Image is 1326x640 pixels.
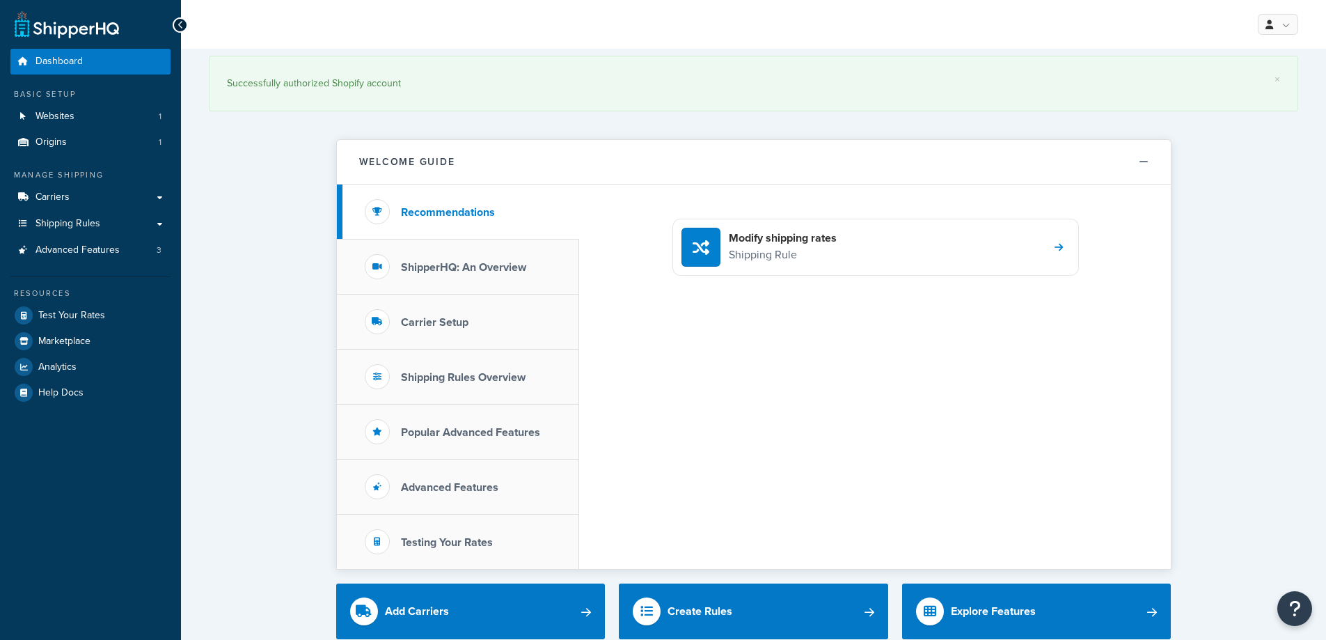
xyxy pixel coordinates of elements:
h3: Shipping Rules Overview [401,371,526,384]
span: Dashboard [35,56,83,68]
div: Add Carriers [385,602,449,621]
span: Websites [35,111,74,123]
p: Shipping Rule [729,246,837,264]
h3: Popular Advanced Features [401,426,540,439]
span: Advanced Features [35,244,120,256]
h2: Welcome Guide [359,157,455,167]
div: Create Rules [668,602,732,621]
h4: Modify shipping rates [729,231,837,246]
a: Analytics [10,354,171,380]
h3: ShipperHQ: An Overview [401,261,526,274]
h3: Recommendations [401,206,495,219]
a: Websites1 [10,104,171,130]
span: 3 [157,244,161,256]
div: Basic Setup [10,88,171,100]
a: Advanced Features3 [10,237,171,263]
li: Advanced Features [10,237,171,263]
button: Welcome Guide [337,140,1171,185]
div: Resources [10,288,171,299]
a: Help Docs [10,380,171,405]
span: 1 [159,111,161,123]
span: Shipping Rules [35,218,100,230]
h3: Testing Your Rates [401,536,493,549]
div: Manage Shipping [10,169,171,181]
span: Origins [35,136,67,148]
a: Create Rules [619,584,888,639]
a: Shipping Rules [10,211,171,237]
a: × [1274,74,1280,85]
span: Help Docs [38,387,84,399]
a: Origins1 [10,130,171,155]
h3: Carrier Setup [401,316,468,329]
div: Explore Features [951,602,1036,621]
span: Analytics [38,361,77,373]
span: Carriers [35,192,70,203]
a: Marketplace [10,329,171,354]
li: Websites [10,104,171,130]
li: Origins [10,130,171,155]
button: Open Resource Center [1277,591,1312,626]
a: Test Your Rates [10,303,171,328]
div: Successfully authorized Shopify account [227,74,1280,93]
a: Explore Features [902,584,1171,639]
a: Carriers [10,185,171,210]
a: Dashboard [10,49,171,75]
span: Marketplace [38,336,90,348]
h3: Advanced Features [401,481,498,494]
a: Add Carriers [336,584,606,639]
span: 1 [159,136,161,148]
span: Test Your Rates [38,310,105,322]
